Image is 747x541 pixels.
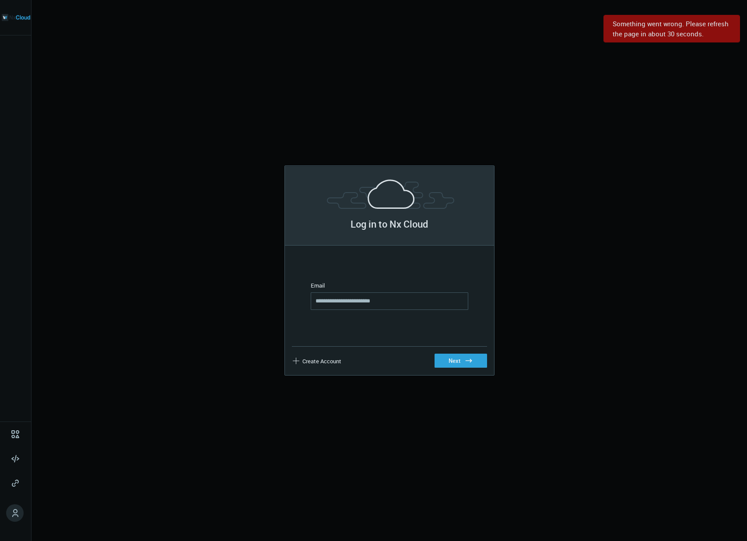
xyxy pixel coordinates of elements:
img: logo.png [2,5,30,30]
span: Create Account [269,357,310,365]
label: Email [279,282,437,289]
h3: Log in to Nx Cloud [253,215,463,233]
button: Create Account [260,354,310,368]
button: Next [403,354,456,368]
